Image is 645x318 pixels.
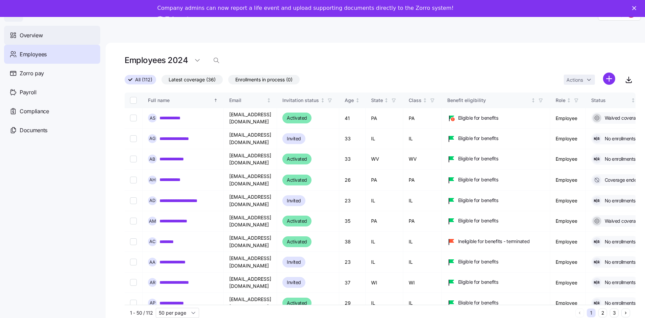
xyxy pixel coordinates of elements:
[384,98,389,103] div: Not sorted
[587,309,596,317] button: 1
[287,197,301,205] span: Invited
[458,155,498,162] span: Eligible for benefits
[366,211,403,232] td: PA
[135,75,152,84] span: All (112)
[423,98,427,103] div: Not sorted
[130,135,137,142] input: Select record 2
[603,115,641,121] span: Waived coverage
[287,176,307,184] span: Activated
[550,149,586,170] td: Employee
[130,156,137,162] input: Select record 3
[339,93,366,108] th: AgeNot sorted
[287,238,307,246] span: Activated
[287,135,301,143] span: Invited
[339,211,366,232] td: 35
[130,238,137,245] input: Select record 7
[556,97,565,104] div: Role
[458,115,498,121] span: Eligible for benefits
[403,108,442,128] td: PA
[458,197,498,204] span: Eligible for benefits
[550,170,586,191] td: Employee
[366,170,403,191] td: PA
[4,102,100,121] a: Compliance
[4,45,100,64] a: Employees
[603,218,641,224] span: Waived coverage
[458,176,498,183] span: Eligible for benefits
[287,278,301,286] span: Invited
[224,273,277,293] td: [EMAIL_ADDRESS][DOMAIN_NAME]
[458,279,498,285] span: Eligible for benefits
[458,217,498,224] span: Eligible for benefits
[130,115,137,121] input: Select record 1
[458,238,530,245] span: Ineligible for benefits - terminated
[339,191,366,211] td: 23
[403,93,442,108] th: ClassNot sorted
[366,232,403,252] td: IL
[591,97,630,104] div: Status
[282,97,319,104] div: Invitation status
[366,108,403,128] td: PA
[603,238,636,245] span: No enrollments
[458,135,498,142] span: Eligible for benefits
[224,191,277,211] td: [EMAIL_ADDRESS][DOMAIN_NAME]
[366,191,403,211] td: IL
[149,178,156,182] span: A H
[149,239,156,244] span: A C
[403,211,442,232] td: PA
[130,310,153,316] span: 1 - 50 / 112
[366,149,403,170] td: WV
[603,156,636,162] span: No enrollments
[621,309,630,317] button: Next page
[371,97,383,104] div: State
[409,97,422,104] div: Class
[603,135,636,142] span: No enrollments
[603,279,636,286] span: No enrollments
[130,97,137,104] input: Select all records
[4,83,100,102] a: Payroll
[224,170,277,191] td: [EMAIL_ADDRESS][DOMAIN_NAME]
[4,121,100,140] a: Documents
[598,309,607,317] button: 2
[366,128,403,149] td: IL
[287,299,307,307] span: Activated
[403,128,442,149] td: IL
[287,258,301,266] span: Invited
[150,301,155,305] span: A P
[130,300,137,306] input: Select record 10
[575,309,584,317] button: Previous page
[339,232,366,252] td: 38
[277,93,339,108] th: Invitation statusNot sorted
[4,64,100,83] a: Zorro pay
[20,50,47,59] span: Employees
[566,78,583,82] span: Actions
[603,197,636,204] span: No enrollments
[130,197,137,204] input: Select record 5
[4,26,100,45] a: Overview
[603,73,615,85] svg: add icon
[566,98,571,103] div: Not sorted
[130,279,137,286] input: Select record 9
[603,300,636,306] span: No enrollments
[20,69,44,78] span: Zorro pay
[366,93,403,108] th: StateNot sorted
[229,97,265,104] div: Email
[603,177,640,183] span: Coverage ended
[403,191,442,211] td: IL
[550,232,586,252] td: Employee
[458,258,498,265] span: Eligible for benefits
[531,98,536,103] div: Not sorted
[149,219,156,223] span: A M
[403,170,442,191] td: PA
[339,273,366,293] td: 37
[266,98,271,103] div: Not sorted
[224,293,277,313] td: [EMAIL_ADDRESS][DOMAIN_NAME]
[564,75,595,85] button: Actions
[169,75,216,84] span: Latest coverage (36)
[149,157,155,161] span: A B
[366,293,403,313] td: IL
[403,293,442,313] td: IL
[320,98,325,103] div: Not sorted
[550,252,586,272] td: Employee
[20,126,47,135] span: Documents
[20,107,49,116] span: Compliance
